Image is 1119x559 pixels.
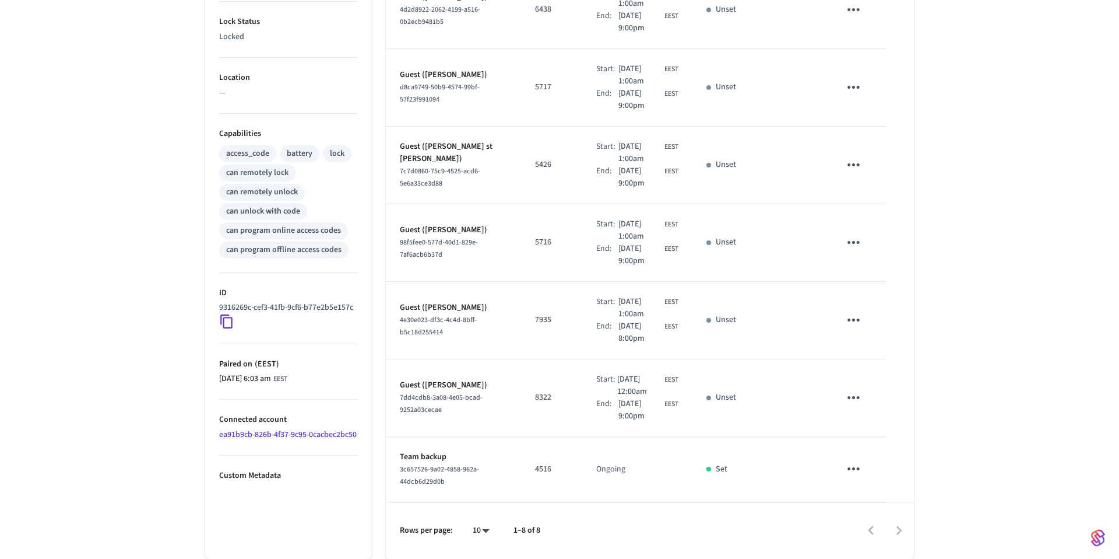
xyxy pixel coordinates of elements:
[618,141,662,165] span: [DATE] 1:00am
[716,236,736,249] p: Unset
[252,358,279,370] span: ( EEST )
[596,165,618,190] div: End:
[400,5,480,27] span: 4d2d8922-2062-4199-a516-0b2ecb9481b5
[219,16,358,28] p: Lock Status
[219,373,287,385] div: Europe/Kiev
[664,322,678,332] span: EEST
[535,463,568,476] p: 4516
[618,296,678,320] div: Europe/Kiev
[716,159,736,171] p: Unset
[219,287,358,299] p: ID
[219,358,358,371] p: Paired on
[219,87,358,99] p: —
[535,4,568,16] p: 6438
[716,463,727,476] p: Set
[618,88,662,112] span: [DATE] 9:00pm
[618,243,662,267] span: [DATE] 9:00pm
[716,4,736,16] p: Unset
[226,205,300,218] div: can unlock with code
[400,302,507,314] p: Guest ([PERSON_NAME])
[400,393,483,415] span: 7dd4cdb8-3a08-4e05-bcad-9252a03cecae
[716,81,736,93] p: Unset
[287,148,312,160] div: battery
[618,88,678,112] div: Europe/Kiev
[618,320,678,345] div: Europe/Kiev
[596,63,618,88] div: Start:
[400,224,507,236] p: Guest ([PERSON_NAME])
[219,429,357,441] a: ea91b9cb-826b-4f37-9c95-0cacbec2bc50
[618,165,678,190] div: Europe/Kiev
[226,225,341,237] div: can program online access codes
[618,10,678,34] div: Europe/Kiev
[535,159,568,171] p: 5426
[1091,529,1105,547] img: SeamLogoGradient.69752ec5.svg
[596,218,618,243] div: Start:
[400,69,507,81] p: Guest ([PERSON_NAME])
[400,166,480,188] span: 7c7d0860-75c9-4525-acd6-5e6a33ce3d88
[664,244,678,254] span: EEST
[219,128,358,140] p: Capabilities
[664,399,678,410] span: EEST
[664,11,678,22] span: EEST
[618,165,662,190] span: [DATE] 9:00pm
[535,236,568,249] p: 5716
[716,314,736,326] p: Unset
[226,167,288,179] div: can remotely lock
[400,379,507,392] p: Guest ([PERSON_NAME])
[596,296,618,320] div: Start:
[618,218,662,243] span: [DATE] 1:00am
[618,296,662,320] span: [DATE] 1:00am
[219,31,358,43] p: Locked
[618,63,662,88] span: [DATE] 1:00am
[273,374,287,385] span: EEST
[596,141,618,165] div: Start:
[618,243,678,267] div: Europe/Kiev
[596,320,618,345] div: End:
[400,525,453,537] p: Rows per page:
[535,81,568,93] p: 5717
[664,64,678,75] span: EEST
[596,373,617,398] div: Start:
[618,63,678,88] div: Europe/Kiev
[535,314,568,326] p: 7935
[535,392,568,404] p: 8322
[400,237,478,260] span: 98f5fee0-577d-40d1-829e-7af6acb6b37d
[400,141,507,165] p: Guest ([PERSON_NAME] st [PERSON_NAME])
[467,522,495,539] div: 10
[664,166,678,177] span: EEST
[226,244,342,256] div: can program offline access codes
[400,464,479,487] span: 3c657526-9a02-4858-962a-44dcb6d29d0b
[664,219,678,230] span: EEST
[400,451,507,463] p: Team backup
[618,320,662,345] span: [DATE] 8:00pm
[618,218,678,243] div: Europe/Kiev
[513,525,540,537] p: 1–8 of 8
[596,243,618,267] div: End:
[219,470,358,482] p: Custom Metadata
[618,10,662,34] span: [DATE] 9:00pm
[226,186,298,198] div: can remotely unlock
[596,398,618,422] div: End:
[596,10,618,34] div: End:
[219,414,358,426] p: Connected account
[219,373,271,385] span: [DATE] 6:03 am
[400,82,480,104] span: d8ca9749-50b9-4574-99bf-57f23f991094
[664,89,678,99] span: EEST
[330,148,344,160] div: lock
[617,373,678,398] div: Europe/Kiev
[400,315,477,337] span: 4e30e023-df3c-4c4d-8bff-b5c18d255414
[226,148,269,160] div: access_code
[219,302,353,314] p: 9316269c-cef3-41fb-9cf6-b77e2b5e157c
[664,375,678,385] span: EEST
[617,373,661,398] span: [DATE] 12:00am
[618,398,678,422] div: Europe/Kiev
[664,142,678,152] span: EEST
[664,297,678,308] span: EEST
[219,72,358,84] p: Location
[582,437,692,502] td: Ongoing
[716,392,736,404] p: Unset
[618,141,678,165] div: Europe/Kiev
[618,398,662,422] span: [DATE] 9:00pm
[596,88,618,112] div: End:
